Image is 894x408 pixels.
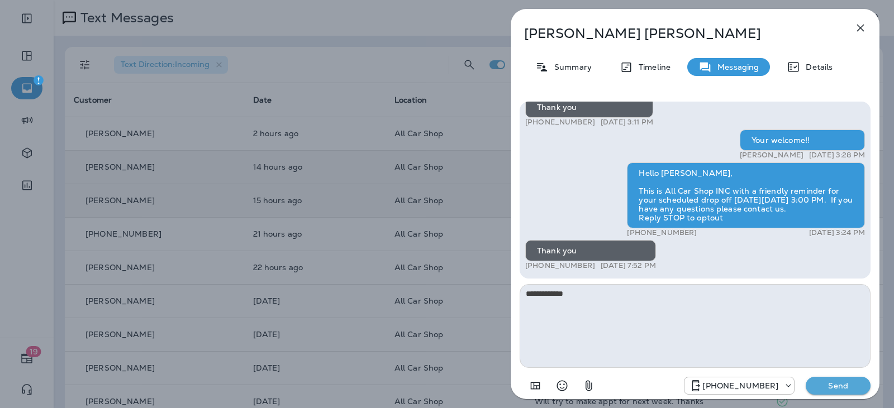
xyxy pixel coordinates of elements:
[702,381,778,390] p: [PHONE_NUMBER]
[633,63,670,71] p: Timeline
[525,118,595,127] p: [PHONE_NUMBER]
[601,118,653,127] p: [DATE] 3:11 PM
[809,151,865,160] p: [DATE] 3:28 PM
[524,26,829,41] p: [PERSON_NAME] [PERSON_NAME]
[740,129,865,151] div: Your welcome!!
[800,63,833,71] p: Details
[684,379,794,392] div: +1 (689) 265-4479
[525,261,595,270] p: [PHONE_NUMBER]
[627,162,865,228] div: Hello [PERSON_NAME], This is All Car Shop INC with a friendly reminder for your scheduled drop of...
[601,261,656,270] p: [DATE] 7:52 PM
[806,377,871,395] button: Send
[525,97,653,118] div: Thank you
[712,63,759,71] p: Messaging
[627,228,697,237] p: [PHONE_NUMBER]
[525,240,656,261] div: Thank you
[740,151,803,160] p: [PERSON_NAME]
[815,381,862,391] p: Send
[809,228,865,237] p: [DATE] 3:24 PM
[524,375,546,397] button: Add in a premade template
[551,375,573,397] button: Select an emoji
[549,63,592,71] p: Summary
